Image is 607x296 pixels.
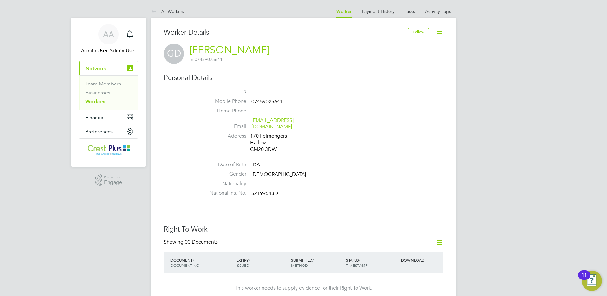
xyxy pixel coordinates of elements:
label: Email [202,123,246,130]
button: Network [79,61,138,75]
span: GD [164,44,184,64]
label: Home Phone [202,108,246,114]
span: Powered by [104,174,122,180]
label: Date of Birth [202,161,246,168]
label: Nationality [202,180,246,187]
span: AA [103,30,114,38]
a: Workers [85,98,105,104]
nav: Main navigation [71,18,146,167]
span: / [359,258,360,263]
div: DOCUMENT [169,254,235,271]
span: / [193,258,194,263]
span: Preferences [85,129,113,135]
img: crestplusoperations-logo-retina.png [88,145,130,155]
span: Finance [85,114,103,120]
div: This worker needs to supply evidence for their Right To Work. [170,285,437,292]
div: Network [79,75,138,110]
label: Address [202,133,246,139]
a: Activity Logs [425,9,451,14]
span: SZ199543D [251,190,278,197]
h3: Right To Work [164,225,443,234]
span: Admin User Admin User [79,47,138,55]
a: All Workers [151,9,184,14]
button: Preferences [79,124,138,138]
span: DOCUMENT NO. [170,263,200,268]
button: Finance [79,110,138,124]
span: m: [190,57,195,62]
a: Powered byEngage [95,174,122,186]
label: Gender [202,171,246,178]
div: STATUS [344,254,399,271]
span: Engage [104,180,122,185]
h3: Personal Details [164,73,443,83]
span: METHOD [291,263,308,268]
label: Mobile Phone [202,98,246,105]
h3: Worker Details [164,28,408,37]
div: 170 Felmongers Harlow CM20 3DW [250,133,310,152]
button: Open Resource Center, 11 new notifications [582,271,602,291]
a: [EMAIL_ADDRESS][DOMAIN_NAME] [251,117,294,130]
label: ID [202,89,246,95]
div: 11 [581,275,587,283]
button: Follow [408,28,429,36]
span: ISSUED [236,263,249,268]
span: 07459025641 [190,57,223,62]
div: SUBMITTED [290,254,344,271]
span: 07459025641 [251,98,283,105]
span: TIMESTAMP [346,263,368,268]
a: Tasks [405,9,415,14]
a: [PERSON_NAME] [190,44,270,56]
a: Team Members [85,81,121,87]
div: EXPIRY [235,254,290,271]
a: Go to home page [79,145,138,155]
a: AAAdmin User Admin User [79,24,138,55]
a: Businesses [85,90,110,96]
div: Showing [164,239,219,246]
span: [DATE] [251,162,266,168]
span: [DEMOGRAPHIC_DATA] [251,171,306,178]
a: Payment History [362,9,395,14]
div: DOWNLOAD [399,254,443,266]
span: Network [85,65,106,71]
a: Worker [336,9,352,14]
span: / [249,258,250,263]
label: National Ins. No. [202,190,246,197]
span: 00 Documents [185,239,218,245]
span: / [312,258,314,263]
